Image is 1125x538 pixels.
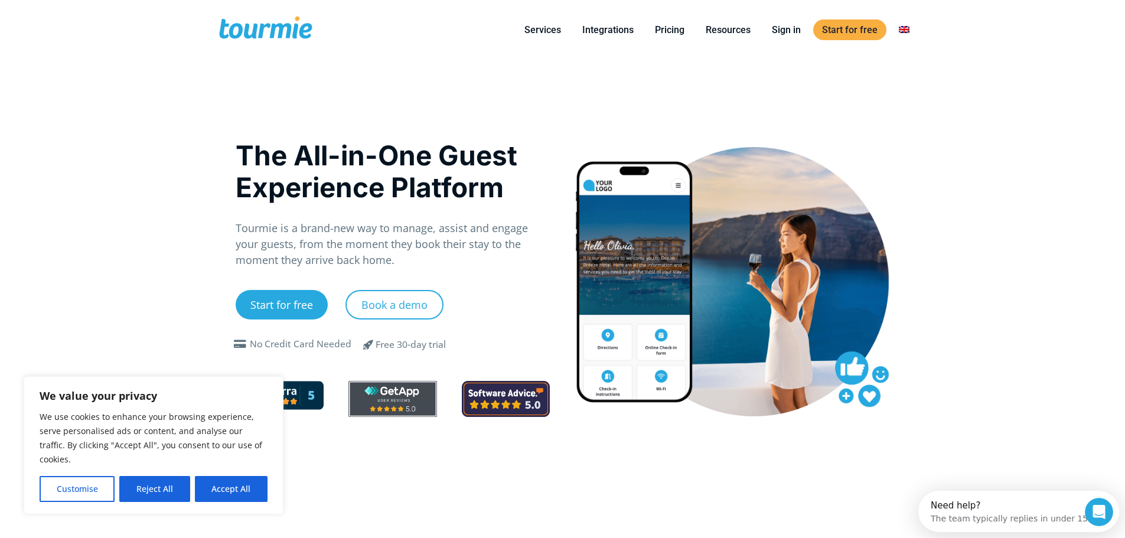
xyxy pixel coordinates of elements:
span:  [231,340,250,349]
a: Pricing [646,22,693,37]
div: No Credit Card Needed [250,337,351,351]
button: Customise [40,476,115,502]
a: Book a demo [345,290,444,319]
div: Open Intercom Messenger [5,5,213,37]
a: Sign in [763,22,810,37]
button: Reject All [119,476,190,502]
p: We use cookies to enhance your browsing experience, serve personalised ads or content, and analys... [40,410,268,467]
h1: The All-in-One Guest Experience Platform [236,139,550,203]
a: Switch to [890,22,918,37]
a: Resources [697,22,759,37]
div: Need help? [12,10,178,19]
p: We value your privacy [40,389,268,403]
span:  [354,337,383,351]
a: Start for free [813,19,886,40]
button: Accept All [195,476,268,502]
p: Tourmie is a brand-new way to manage, assist and engage your guests, from the moment they book th... [236,220,550,268]
iframe: Intercom live chat discovery launcher [918,491,1119,532]
a: Start for free [236,290,328,319]
div: Free 30-day trial [376,338,446,352]
iframe: Intercom live chat [1085,498,1113,526]
div: The team typically replies in under 15m [12,19,178,32]
a: Integrations [573,22,643,37]
a: Services [516,22,570,37]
